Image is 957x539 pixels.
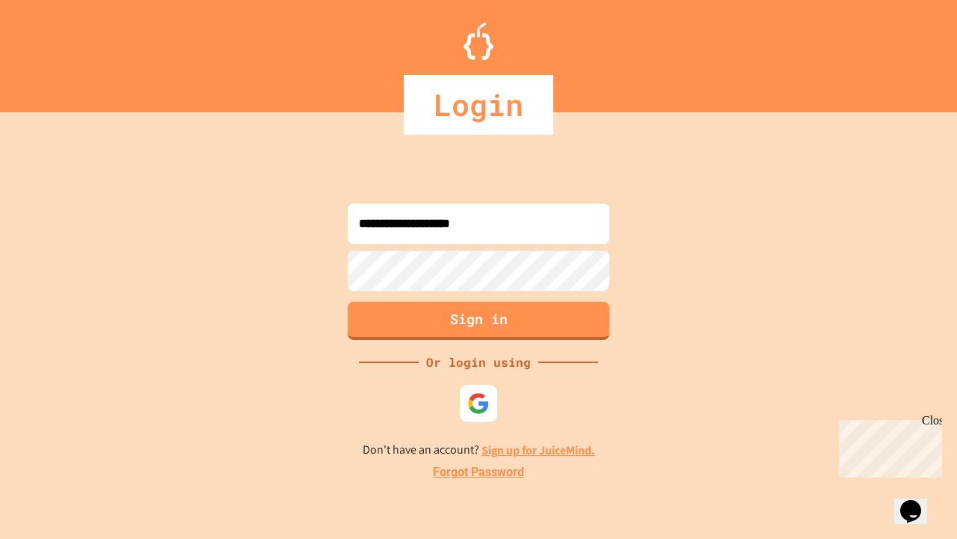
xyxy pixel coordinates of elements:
button: Sign in [348,302,609,340]
iframe: chat widget [833,414,942,478]
div: Chat with us now!Close [6,6,103,95]
div: Or login using [419,353,538,371]
p: Don't have an account? [363,441,595,460]
img: Logo.svg [464,22,493,60]
a: Sign up for JuiceMind. [481,442,595,458]
div: Login [404,75,553,135]
a: Forgot Password [433,463,524,481]
iframe: chat widget [894,479,942,524]
img: google-icon.svg [467,392,490,415]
